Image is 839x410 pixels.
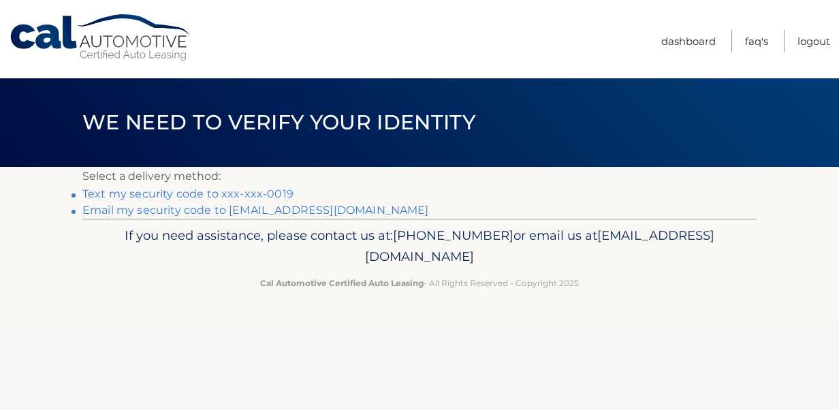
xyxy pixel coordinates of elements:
[661,30,716,52] a: Dashboard
[745,30,768,52] a: FAQ's
[82,204,429,217] a: Email my security code to [EMAIL_ADDRESS][DOMAIN_NAME]
[393,227,513,243] span: [PHONE_NUMBER]
[797,30,830,52] a: Logout
[9,14,193,62] a: Cal Automotive
[91,276,748,290] p: - All Rights Reserved - Copyright 2025
[91,225,748,268] p: If you need assistance, please contact us at: or email us at
[260,278,424,288] strong: Cal Automotive Certified Auto Leasing
[82,110,475,135] span: We need to verify your identity
[82,167,757,186] p: Select a delivery method:
[82,187,294,200] a: Text my security code to xxx-xxx-0019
